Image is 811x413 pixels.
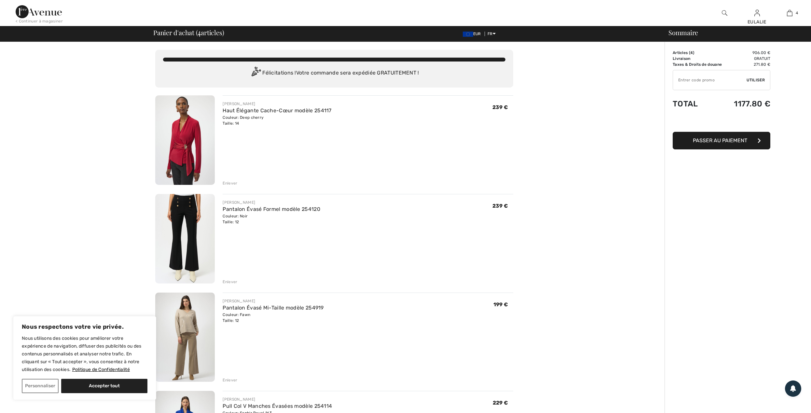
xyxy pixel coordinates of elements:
[493,400,508,406] span: 229 €
[747,77,765,83] span: Utiliser
[153,29,224,36] span: Panier d'achat ( articles)
[223,279,237,285] div: Enlever
[155,293,215,382] img: Pantalon Évasé Mi-Taille modèle 254919
[223,403,332,409] a: Pull Col V Manches Évasées modèle 254114
[787,9,792,17] img: Mon panier
[463,32,473,37] img: Euro
[492,104,508,110] span: 239 €
[729,56,770,62] td: Gratuit
[673,132,770,149] button: Passer au paiement
[741,19,773,25] div: EULALIE
[754,9,760,17] img: Mes infos
[198,28,201,36] span: 4
[754,10,760,16] a: Se connecter
[661,29,807,36] div: Sommaire
[729,50,770,56] td: 906.00 €
[488,32,496,36] span: FR
[249,67,262,80] img: Congratulation2.svg
[223,101,331,107] div: [PERSON_NAME]
[492,203,508,209] span: 239 €
[796,10,798,16] span: 4
[673,93,729,115] td: Total
[163,67,505,80] div: Félicitations ! Votre commande sera expédiée GRATUITEMENT !
[693,137,747,144] span: Passer au paiement
[223,206,320,212] a: Pantalon Évasé Formel modèle 254120
[729,62,770,67] td: 271.80 €
[223,396,332,402] div: [PERSON_NAME]
[774,9,805,17] a: 4
[61,379,147,393] button: Accepter tout
[22,379,59,393] button: Personnaliser
[673,115,770,130] iframe: PayPal
[223,213,320,225] div: Couleur: Noir Taille: 12
[463,32,484,36] span: EUR
[223,305,323,311] a: Pantalon Évasé Mi-Taille modèle 254919
[223,298,323,304] div: [PERSON_NAME]
[223,377,237,383] div: Enlever
[673,62,729,67] td: Taxes & Droits de douane
[722,9,727,17] img: recherche
[223,200,320,205] div: [PERSON_NAME]
[155,95,215,185] img: Haut Élégante Cache-Cœur modèle 254117
[16,5,62,18] img: 1ère Avenue
[16,18,63,24] div: < Continuer à magasiner
[673,50,729,56] td: Articles ( )
[223,115,331,126] div: Couleur: Deep cherry Taille: 14
[673,56,729,62] td: Livraison
[493,301,508,308] span: 199 €
[223,107,331,114] a: Haut Élégante Cache-Cœur modèle 254117
[223,180,237,186] div: Enlever
[729,93,770,115] td: 1177.80 €
[690,50,693,55] span: 4
[72,366,130,373] a: Politique de Confidentialité
[223,312,323,324] div: Couleur: Fawn Taille: 12
[770,393,804,410] iframe: Ouvre un widget dans lequel vous pouvez trouver plus d’informations
[22,323,147,331] p: Nous respectons votre vie privée.
[13,316,156,400] div: Nous respectons votre vie privée.
[673,70,747,90] input: Code promo
[155,194,215,283] img: Pantalon Évasé Formel modèle 254120
[22,335,147,374] p: Nous utilisons des cookies pour améliorer votre expérience de navigation, diffuser des publicités...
